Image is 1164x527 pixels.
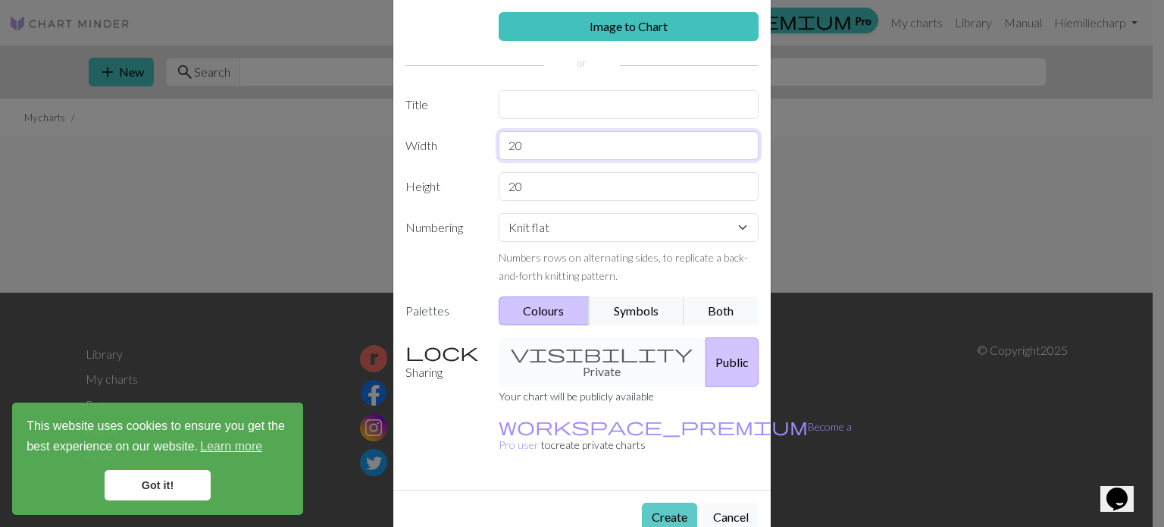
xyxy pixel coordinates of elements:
button: Colours [499,296,590,325]
label: Palettes [396,296,490,325]
div: cookieconsent [12,403,303,515]
small: to create private charts [499,420,852,451]
label: Height [396,172,490,201]
label: Title [396,90,490,119]
small: Numbers rows on alternating sides, to replicate a back-and-forth knitting pattern. [499,251,748,282]
iframe: chat widget [1100,466,1149,512]
label: Sharing [396,337,490,387]
button: Public [706,337,759,387]
button: Both [684,296,759,325]
label: Width [396,131,490,160]
a: Become a Pro user [499,420,852,451]
button: Symbols [589,296,684,325]
label: Numbering [396,213,490,284]
small: Your chart will be publicly available [499,390,654,403]
span: workspace_premium [499,416,808,437]
a: dismiss cookie message [105,470,211,500]
a: Image to Chart [499,12,759,41]
span: This website uses cookies to ensure you get the best experience on our website. [27,417,289,458]
a: learn more about cookies [198,435,264,458]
